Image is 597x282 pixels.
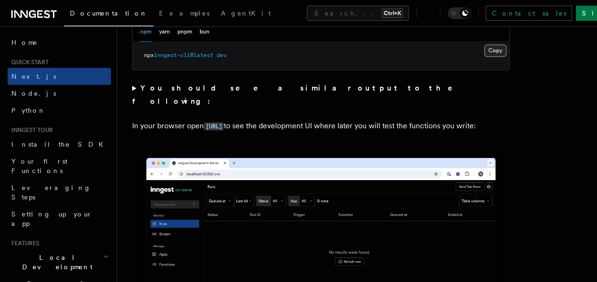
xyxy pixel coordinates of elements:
a: Leveraging Steps [8,179,111,206]
span: Examples [159,9,210,17]
span: Python [11,107,46,114]
button: Toggle dark mode [448,8,471,19]
a: AgentKit [215,3,277,25]
span: dev [217,52,227,58]
span: Your first Functions [11,158,67,174]
button: yarn [159,22,170,41]
button: pnpm [177,22,192,41]
button: Copy [484,44,506,57]
p: In your browser open to see the development UI where later you will test the functions you write: [132,119,510,133]
button: Local Development [8,249,111,275]
span: Features [8,240,39,247]
span: Leveraging Steps [11,184,91,201]
code: [URL] [204,122,224,130]
a: Next.js [8,68,111,85]
span: Home [11,38,38,47]
span: Inngest tour [8,126,53,134]
span: Next.js [11,73,56,80]
a: Install the SDK [8,136,111,153]
a: Contact sales [486,6,572,21]
span: Quick start [8,58,49,66]
kbd: Ctrl+K [382,8,403,18]
span: Setting up your app [11,210,92,227]
a: [URL] [204,121,224,130]
strong: You should see a similar output to the following: [132,83,466,106]
button: Search...Ctrl+K [307,6,409,21]
summary: You should see a similar output to the following: [132,82,510,108]
span: npx [144,52,154,58]
button: bun [200,22,210,41]
a: Documentation [64,3,153,26]
a: Setting up your app [8,206,111,232]
a: Node.js [8,85,111,102]
button: npm [140,22,151,41]
span: inngest-cli@latest [154,52,213,58]
a: Home [8,34,111,51]
a: Python [8,102,111,119]
span: Node.js [11,90,56,97]
span: Install the SDK [11,141,109,148]
a: Examples [153,3,215,25]
span: AgentKit [221,9,271,17]
a: Your first Functions [8,153,111,179]
span: Local Development [8,253,103,272]
span: Documentation [70,9,148,17]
